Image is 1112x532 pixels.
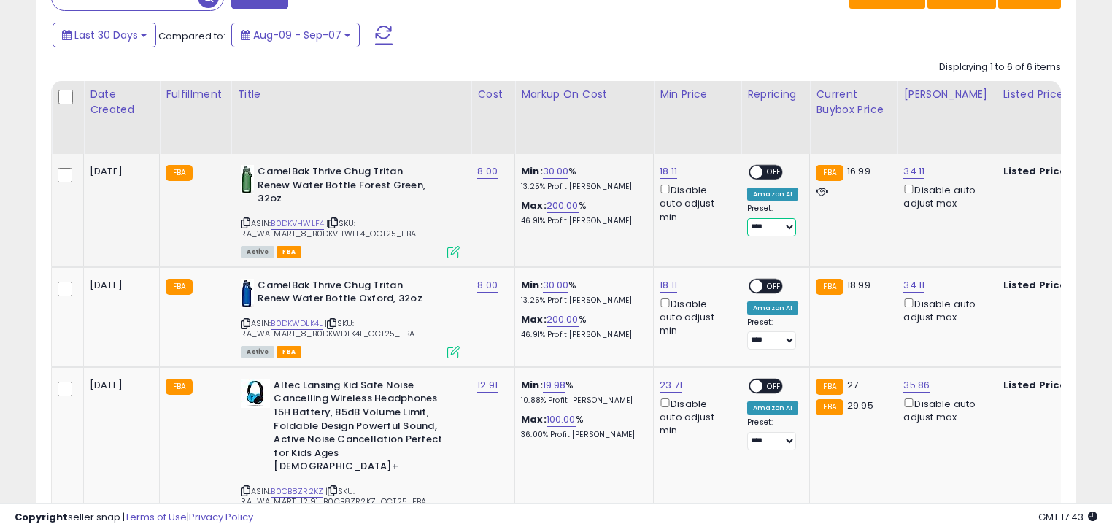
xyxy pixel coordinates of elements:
div: Title [237,87,465,102]
a: B0CB8ZR2KZ [271,485,323,498]
b: CamelBak Thrive Chug Tritan Renew Water Bottle Oxford, 32oz [258,279,435,309]
p: 46.91% Profit [PERSON_NAME] [521,216,642,226]
b: Min: [521,164,543,178]
div: Disable auto adjust max [903,182,985,210]
span: | SKU: RA_WALMART_12.91_B0CB8ZR2KZ_OCT25_FBA [241,485,426,507]
span: OFF [762,379,786,392]
div: Preset: [747,317,798,350]
div: [DATE] [90,379,148,392]
strong: Copyright [15,510,68,524]
a: 23.71 [660,378,682,393]
div: [DATE] [90,165,148,178]
div: Preset: [747,204,798,236]
div: Disable auto adjust max [903,296,985,324]
div: Disable auto adjust min [660,182,730,224]
div: Repricing [747,87,803,102]
b: Min: [521,278,543,292]
div: Fulfillment [166,87,225,102]
div: Preset: [747,417,798,450]
img: 31xO1Y7TQWL._SL40_.jpg [241,165,254,194]
b: Max: [521,198,547,212]
div: seller snap | | [15,511,253,525]
div: [PERSON_NAME] [903,87,990,102]
p: 36.00% Profit [PERSON_NAME] [521,430,642,440]
span: Compared to: [158,29,225,43]
a: 30.00 [543,278,569,293]
small: FBA [166,279,193,295]
a: Terms of Use [125,510,187,524]
small: FBA [166,165,193,181]
div: % [521,313,642,340]
span: | SKU: RA_WALMART_8_B0DKVHWLF4_OCT25_FBA [241,217,416,239]
span: | SKU: RA_WALMART_8_B0DKWDLK4L_OCT25_FBA [241,317,414,339]
span: Aug-09 - Sep-07 [253,28,341,42]
a: 8.00 [477,278,498,293]
a: B0DKVHWLF4 [271,217,324,230]
a: 18.11 [660,164,677,179]
p: 13.25% Profit [PERSON_NAME] [521,296,642,306]
div: Displaying 1 to 6 of 6 items [939,61,1061,74]
div: [DATE] [90,279,148,292]
a: 34.11 [903,164,924,179]
div: Date Created [90,87,153,117]
div: % [521,379,642,406]
button: Last 30 Days [53,23,156,47]
b: CamelBak Thrive Chug Tritan Renew Water Bottle Forest Green, 32oz [258,165,435,209]
b: Listed Price: [1003,278,1070,292]
a: 34.11 [903,278,924,293]
small: FBA [816,379,843,395]
span: 27 [847,378,858,392]
p: 46.91% Profit [PERSON_NAME] [521,330,642,340]
b: Min: [521,378,543,392]
span: FBA [277,346,301,358]
div: Disable auto adjust min [660,296,730,338]
div: Disable auto adjust min [660,396,730,438]
a: 200.00 [547,312,579,327]
small: FBA [816,165,843,181]
div: Amazon AI [747,188,798,201]
div: % [521,279,642,306]
span: Last 30 Days [74,28,138,42]
span: All listings currently available for purchase on Amazon [241,346,274,358]
th: The percentage added to the cost of goods (COGS) that forms the calculator for Min & Max prices. [515,81,654,154]
a: 100.00 [547,412,576,427]
span: 16.99 [847,164,870,178]
span: 2025-10-8 17:43 GMT [1038,510,1097,524]
span: OFF [762,280,786,292]
a: B0DKWDLK4L [271,317,323,330]
button: Aug-09 - Sep-07 [231,23,360,47]
b: Max: [521,412,547,426]
p: 10.88% Profit [PERSON_NAME] [521,396,642,406]
span: 29.95 [847,398,873,412]
div: Amazon AI [747,301,798,315]
span: OFF [762,166,786,179]
span: 18.99 [847,278,870,292]
a: 35.86 [903,378,930,393]
small: FBA [816,399,843,415]
b: Listed Price: [1003,378,1070,392]
img: 41WTO7lUPTL._SL40_.jpg [241,379,270,408]
span: All listings currently available for purchase on Amazon [241,246,274,258]
b: Max: [521,312,547,326]
div: ASIN: [241,279,460,357]
div: ASIN: [241,165,460,257]
div: Markup on Cost [521,87,647,102]
a: 12.91 [477,378,498,393]
small: FBA [816,279,843,295]
b: Altec Lansing Kid Safe Noise Cancelling Wireless Headphones 15H Battery, 85dB Volume Limit, Folda... [274,379,451,477]
p: 13.25% Profit [PERSON_NAME] [521,182,642,192]
div: % [521,413,642,440]
div: % [521,165,642,192]
small: FBA [166,379,193,395]
a: 18.11 [660,278,677,293]
span: FBA [277,246,301,258]
div: Min Price [660,87,735,102]
a: 8.00 [477,164,498,179]
a: 30.00 [543,164,569,179]
div: Cost [477,87,509,102]
img: 31AA8qzMqsL._SL40_.jpg [241,279,254,308]
div: % [521,199,642,226]
a: 19.98 [543,378,566,393]
div: Disable auto adjust max [903,396,985,424]
div: Current Buybox Price [816,87,891,117]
